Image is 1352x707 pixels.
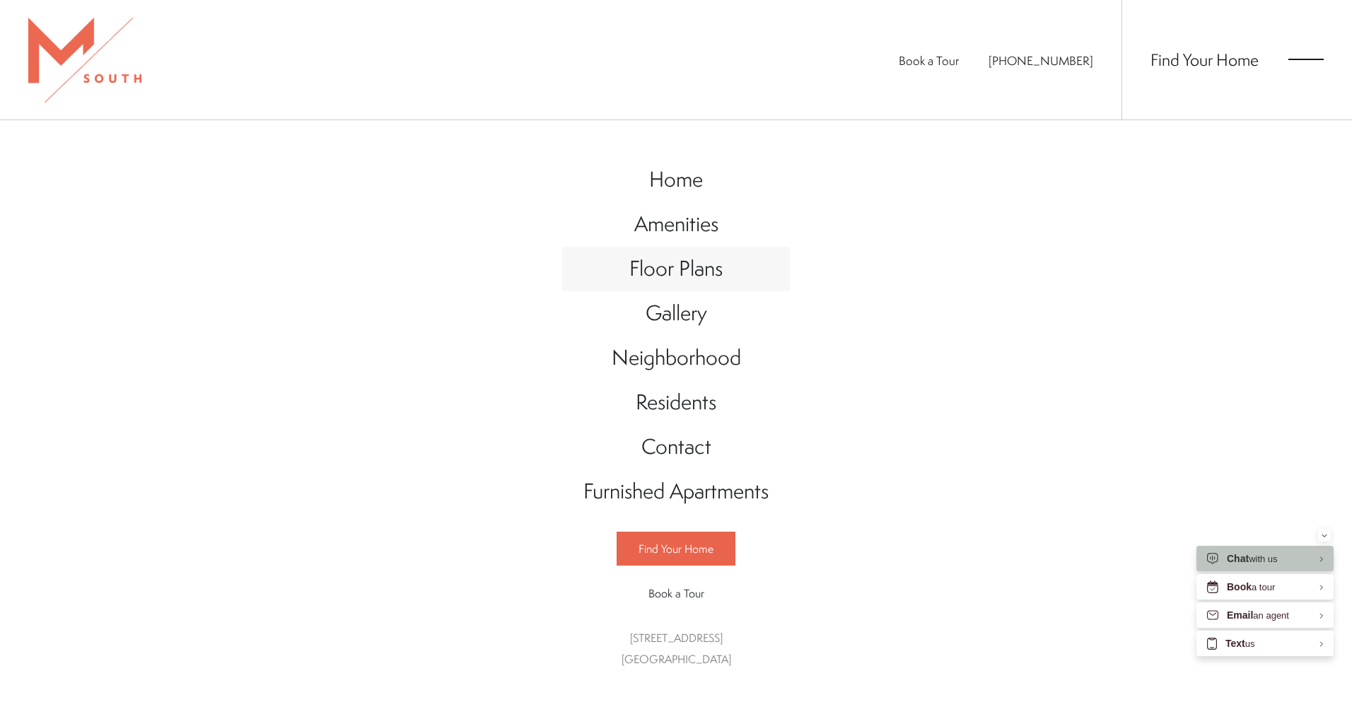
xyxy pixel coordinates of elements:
a: Go to Home [562,158,790,202]
span: Gallery [646,298,707,327]
span: Find Your Home [639,541,713,556]
a: Go to Neighborhood [562,336,790,380]
a: Go to Furnished Apartments (opens in a new tab) [562,469,790,514]
button: Open Menu [1288,53,1324,66]
span: Furnished Apartments [583,477,769,506]
span: [PHONE_NUMBER] [989,52,1093,69]
span: Amenities [634,209,718,238]
a: Find Your Home [1150,48,1259,71]
a: Book a Tour [617,577,735,609]
a: Go to Residents [562,380,790,425]
span: Book a Tour [648,585,704,601]
span: Floor Plans [629,254,723,283]
a: Get Directions to 5110 South Manhattan Avenue Tampa, FL 33611 [622,630,731,667]
a: Find Your Home [617,532,735,566]
span: Residents [636,387,716,416]
span: Neighborhood [612,343,741,372]
img: MSouth [28,18,141,103]
a: Call Us at 813-570-8014 [989,52,1093,69]
a: Go to Contact [562,425,790,469]
span: Contact [641,432,711,461]
a: Go to Gallery [562,291,790,336]
a: Go to Amenities [562,202,790,247]
div: Main [562,144,790,684]
a: Go to Floor Plans [562,247,790,291]
a: Book a Tour [899,52,959,69]
span: Home [649,165,703,194]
